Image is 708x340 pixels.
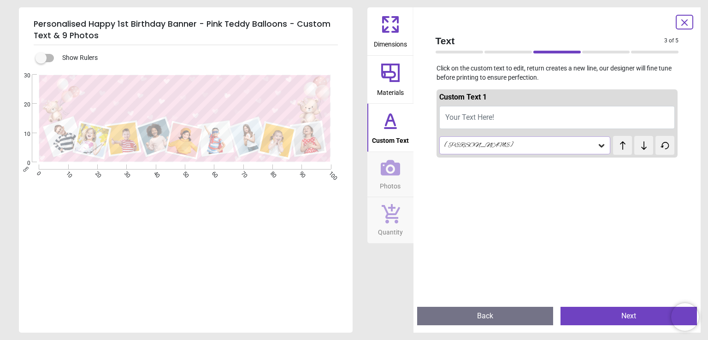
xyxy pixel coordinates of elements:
span: 0 [13,159,30,167]
div: Show Rulers [41,53,353,64]
span: Your Text Here! [445,113,494,122]
iframe: Brevo live chat [671,303,699,331]
span: Photos [380,177,401,191]
span: Custom Text 1 [439,93,487,101]
span: 3 of 5 [664,37,678,45]
div: [PERSON_NAME] [443,141,597,149]
p: Click on the custom text to edit, return creates a new line, our designer will fine tune before p... [428,64,686,82]
button: Back [417,307,554,325]
span: Custom Text [372,132,409,146]
button: Quantity [367,197,413,243]
span: 10 [13,130,30,138]
span: 30 [13,72,30,80]
button: Materials [367,56,413,104]
h5: Personalised Happy 1st Birthday Banner - Pink Teddy Balloons - Custom Text & 9 Photos [34,15,338,45]
button: Dimensions [367,7,413,55]
span: Dimensions [374,35,407,49]
button: Custom Text [367,104,413,152]
span: 20 [13,101,30,109]
button: Your Text Here! [439,106,675,129]
span: Materials [377,84,404,98]
span: Text [436,34,665,47]
button: Next [560,307,697,325]
span: Quantity [378,223,403,237]
button: Photos [367,152,413,197]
